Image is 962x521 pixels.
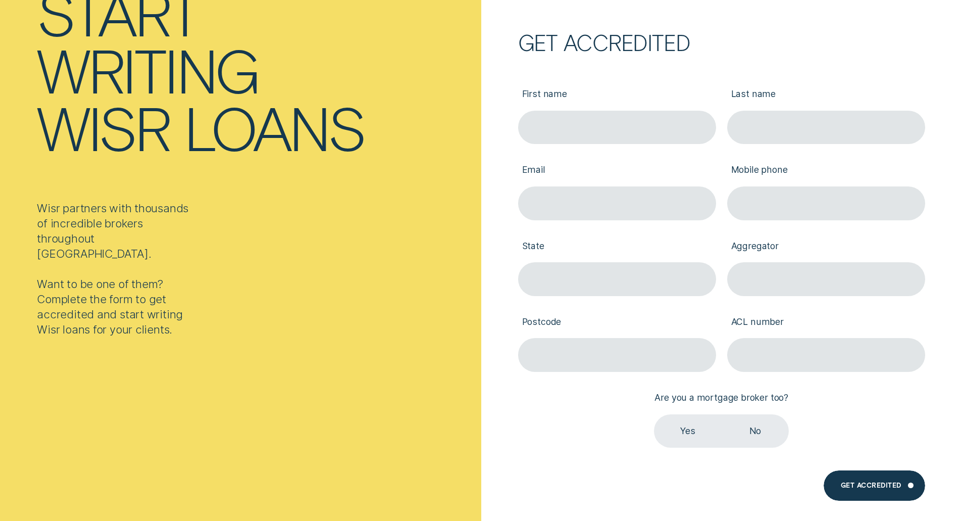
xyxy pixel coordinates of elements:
[727,79,925,110] label: Last name
[727,231,925,262] label: Aggregator
[727,156,925,186] label: Mobile phone
[518,79,716,110] label: First name
[727,307,925,338] label: ACL number
[824,470,925,501] button: Get Accredited
[37,201,194,337] div: Wisr partners with thousands of incredible brokers throughout [GEOGRAPHIC_DATA]. Want to be one o...
[518,34,925,51] h2: Get accredited
[184,98,365,156] div: loans
[722,414,789,448] label: No
[37,98,169,156] div: Wisr
[518,231,716,262] label: State
[37,40,259,98] div: writing
[654,414,721,448] label: Yes
[518,307,716,338] label: Postcode
[651,383,792,414] label: Are you a mortgage broker too?
[518,156,716,186] label: Email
